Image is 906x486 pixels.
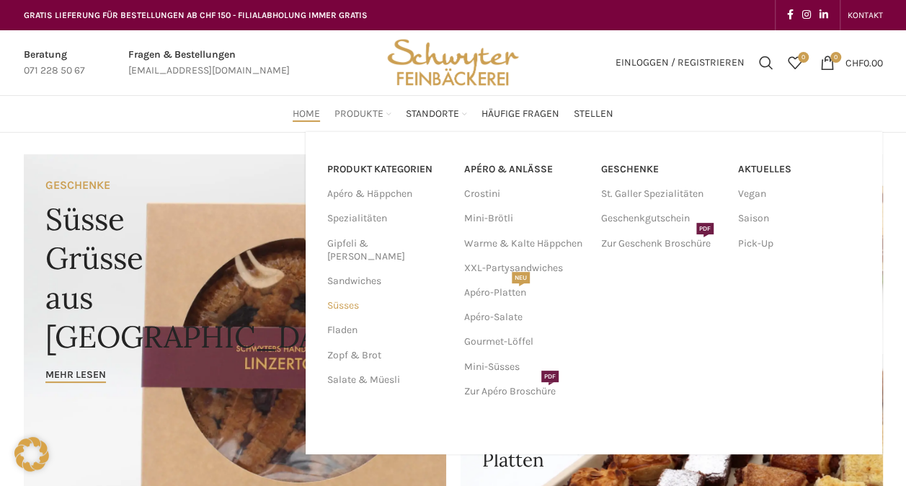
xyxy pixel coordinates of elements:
[830,52,841,63] span: 0
[293,100,320,128] a: Home
[464,206,587,231] a: Mini-Brötli
[783,5,798,25] a: Facebook social link
[464,182,587,206] a: Crostini
[601,231,724,256] a: Zur Geschenk BroschürePDF
[738,206,861,231] a: Saison
[574,107,613,121] span: Stellen
[464,379,587,404] a: Zur Apéro BroschürePDF
[781,48,809,77] a: 0
[696,223,714,234] span: PDF
[738,157,861,182] a: Aktuelles
[334,100,391,128] a: Produkte
[334,107,383,121] span: Produkte
[574,100,613,128] a: Stellen
[406,100,467,128] a: Standorte
[781,48,809,77] div: Meine Wunschliste
[798,5,815,25] a: Instagram social link
[815,5,832,25] a: Linkedin social link
[24,47,85,79] a: Infobox link
[327,293,447,318] a: Süsses
[128,47,290,79] a: Infobox link
[327,206,447,231] a: Spezialitäten
[481,107,559,121] span: Häufige Fragen
[382,30,523,95] img: Bäckerei Schwyter
[738,231,861,256] a: Pick-Up
[464,305,587,330] a: Apéro-Salate
[464,256,587,280] a: XXL-Partysandwiches
[845,56,883,69] bdi: 0.00
[24,10,368,20] span: GRATIS LIEFERUNG FÜR BESTELLUNGEN AB CHF 150 - FILIALABHOLUNG IMMER GRATIS
[464,280,587,305] a: Apéro-PlattenNEU
[464,157,587,182] a: APÉRO & ANLÄSSE
[327,182,447,206] a: Apéro & Häppchen
[752,48,781,77] a: Suchen
[464,231,587,256] a: Warme & Kalte Häppchen
[406,107,459,121] span: Standorte
[382,56,523,68] a: Site logo
[601,182,724,206] a: St. Galler Spezialitäten
[327,269,447,293] a: Sandwiches
[848,1,883,30] a: KONTAKT
[798,52,809,63] span: 0
[601,157,724,182] a: Geschenke
[464,330,587,354] a: Gourmet-Löffel
[512,272,530,283] span: NEU
[327,343,447,368] a: Zopf & Brot
[601,206,724,231] a: Geschenkgutschein
[293,107,320,121] span: Home
[738,182,861,206] a: Vegan
[616,58,745,68] span: Einloggen / Registrieren
[327,318,447,343] a: Fladen
[840,1,890,30] div: Secondary navigation
[327,368,447,392] a: Salate & Müesli
[17,100,890,128] div: Main navigation
[848,10,883,20] span: KONTAKT
[481,100,559,128] a: Häufige Fragen
[813,48,890,77] a: 0 CHF0.00
[608,48,752,77] a: Einloggen / Registrieren
[327,157,447,182] a: PRODUKT KATEGORIEN
[464,355,587,379] a: Mini-Süsses
[541,371,559,382] span: PDF
[327,231,447,269] a: Gipfeli & [PERSON_NAME]
[845,56,863,69] span: CHF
